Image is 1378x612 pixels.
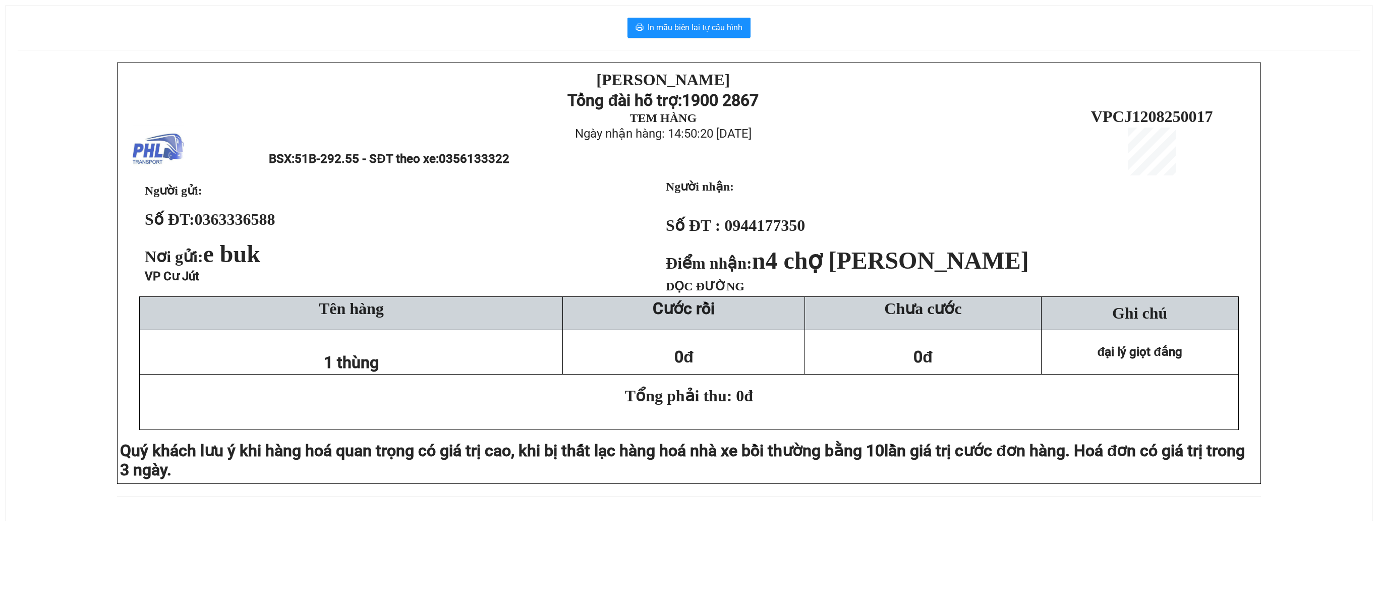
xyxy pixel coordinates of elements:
[1097,345,1182,359] span: đại lý giọt đắng
[145,248,264,266] span: Nơi gửi:
[203,240,260,267] span: e buk
[1112,304,1167,322] span: Ghi chú
[567,91,682,110] strong: Tổng đài hỗ trợ:
[666,180,734,193] strong: Người nhận:
[596,71,730,89] strong: [PERSON_NAME]
[884,299,961,318] span: Chưa cước
[674,347,694,366] span: 0đ
[439,152,509,166] span: 0356133322
[629,111,697,125] strong: TEM HÀNG
[653,299,715,318] strong: Cước rồi
[752,247,1029,274] span: n4 chợ [PERSON_NAME]
[666,254,1029,272] strong: Điểm nhận:
[682,91,759,110] strong: 1900 2867
[269,152,509,166] span: BSX:
[625,387,753,405] span: Tổng phải thu: 0đ
[575,127,752,141] span: Ngày nhận hàng: 14:50:20 [DATE]
[120,441,1245,479] span: lần giá trị cước đơn hàng. Hoá đơn có giá trị trong 3 ngày.
[145,269,199,283] span: VP Cư Jút
[145,210,275,228] strong: Số ĐT:
[319,299,384,318] span: Tên hàng
[133,125,184,175] img: logo
[295,152,509,166] span: 51B-292.55 - SĐT theo xe:
[666,216,720,234] strong: Số ĐT :
[145,184,202,197] span: Người gửi:
[1091,107,1213,126] span: VPCJ1208250017
[913,347,933,366] span: 0đ
[666,280,744,293] span: DỌC ĐƯỜNG
[627,18,751,38] button: printerIn mẫu biên lai tự cấu hình
[636,23,644,33] span: printer
[648,21,742,34] span: In mẫu biên lai tự cấu hình
[324,353,379,372] span: 1 thùng
[195,210,275,228] span: 0363336588
[120,441,884,460] span: Quý khách lưu ý khi hàng hoá quan trọng có giá trị cao, khi bị thất lạc hàng hoá nhà xe bồi thườn...
[724,216,805,234] span: 0944177350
